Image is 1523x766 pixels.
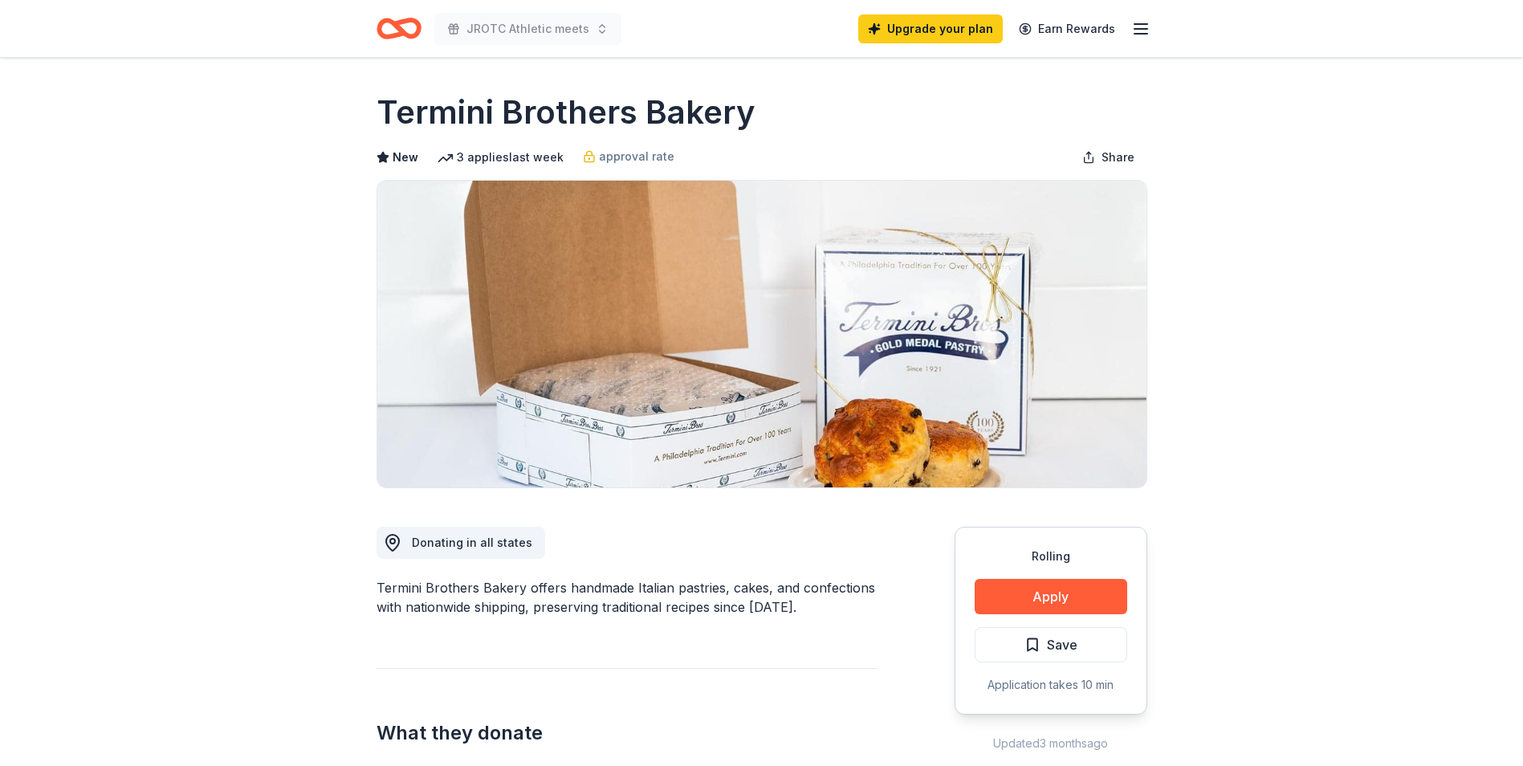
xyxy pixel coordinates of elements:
[599,147,674,166] span: approval rate
[1102,148,1134,167] span: Share
[377,90,755,135] h1: Termini Brothers Bakery
[975,675,1127,695] div: Application takes 10 min
[975,547,1127,566] div: Rolling
[377,181,1146,487] img: Image for Termini Brothers Bakery
[975,627,1127,662] button: Save
[393,148,418,167] span: New
[1009,14,1125,43] a: Earn Rewards
[858,14,1003,43] a: Upgrade your plan
[438,148,564,167] div: 3 applies last week
[377,578,878,617] div: Termini Brothers Bakery offers handmade Italian pastries, cakes, and confections with nationwide ...
[1047,634,1077,655] span: Save
[583,147,674,166] a: approval rate
[955,734,1147,753] div: Updated 3 months ago
[377,10,421,47] a: Home
[1069,141,1147,173] button: Share
[412,536,532,549] span: Donating in all states
[377,720,878,746] h2: What they donate
[466,19,589,39] span: JROTC Athletic meets
[434,13,621,45] button: JROTC Athletic meets
[975,579,1127,614] button: Apply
